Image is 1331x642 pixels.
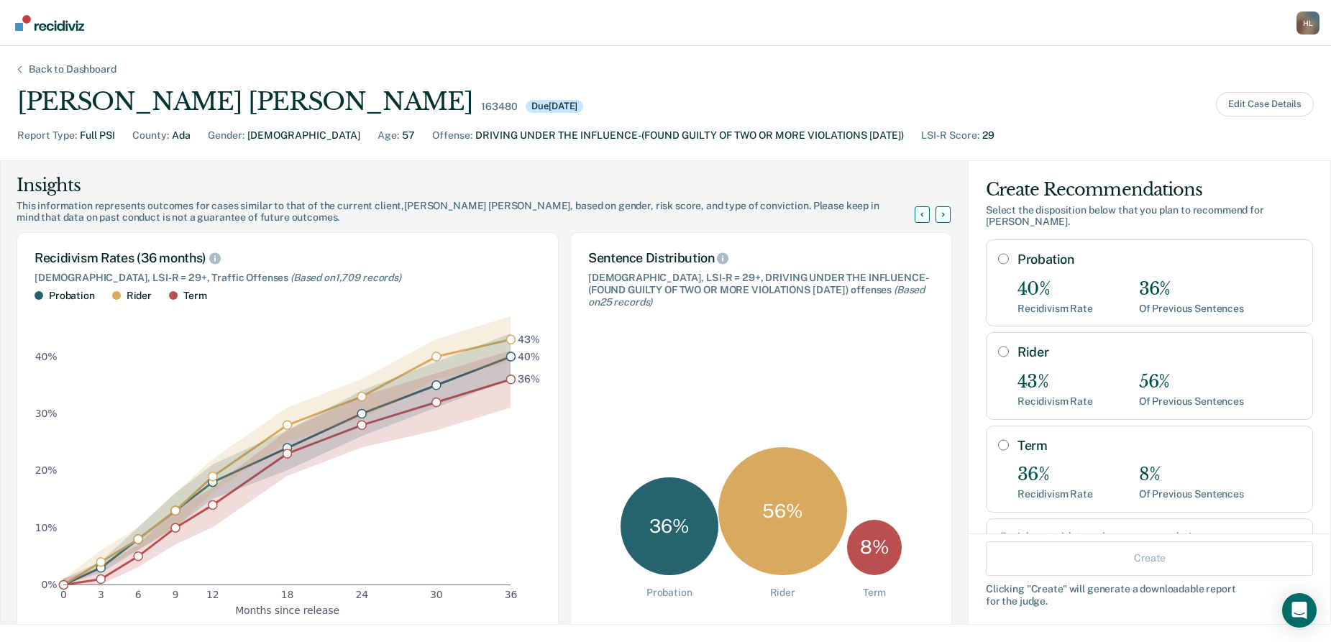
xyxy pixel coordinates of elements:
img: Recidiviz [15,15,84,31]
div: Recidivism Rate [1017,395,1093,408]
label: Rider [1017,344,1301,360]
div: LSI-R Score : [921,128,979,143]
text: Months since release [235,604,339,615]
text: 18 [281,589,294,600]
div: Term [183,290,206,302]
div: Sentence Distribution [588,250,934,266]
div: Of Previous Sentences [1139,303,1244,315]
div: Probation [49,290,95,302]
div: Select the disposition below that you plan to recommend for [PERSON_NAME] . [986,204,1313,229]
div: 43% [1017,372,1093,393]
text: 12 [206,589,219,600]
div: 36% [1017,464,1093,485]
div: 36 % [621,477,718,575]
text: 40% [518,350,540,362]
div: Clicking " Create " will generate a downloadable report for the judge. [986,582,1313,607]
text: 9 [173,589,179,600]
div: 8% [1139,464,1244,485]
label: Term [1017,438,1301,454]
div: Insights [17,174,932,197]
text: 20% [35,464,58,476]
div: Rider [770,587,795,599]
g: x-axis tick label [60,589,517,600]
text: 36 [505,589,518,600]
text: 3 [98,589,104,600]
div: 36% [1139,279,1244,300]
div: Rider [127,290,152,302]
div: Of Previous Sentences [1139,395,1244,408]
g: y-axis tick label [35,350,58,590]
div: Of Previous Sentences [1139,488,1244,500]
div: [DEMOGRAPHIC_DATA] [247,128,360,143]
div: Open Intercom Messenger [1282,593,1317,628]
text: 30% [35,408,58,419]
text: 36% [518,373,540,385]
text: 10% [35,521,58,533]
div: Report Type : [17,128,77,143]
label: I do not wish to make a recommendation [1017,531,1301,543]
text: 6 [135,589,142,600]
text: 30 [430,589,443,600]
div: Term [863,587,886,599]
div: Ada [172,128,191,143]
div: Recidivism Rate [1017,303,1093,315]
div: Offense : [432,128,472,143]
div: 57 [402,128,415,143]
div: Due [DATE] [526,100,583,113]
div: Create Recommendations [986,178,1313,201]
label: Probation [1017,252,1301,267]
g: text [518,333,540,385]
div: 56% [1139,372,1244,393]
div: 40% [1017,279,1093,300]
span: (Based on 1,709 records ) [291,272,401,283]
div: 29 [982,128,994,143]
span: (Based on 25 records ) [588,284,925,308]
div: Probation [646,587,692,599]
g: x-axis label [235,604,339,615]
div: 8 % [847,520,902,575]
div: [DEMOGRAPHIC_DATA], LSI-R = 29+, Traffic Offenses [35,272,541,284]
div: H L [1296,12,1319,35]
div: This information represents outcomes for cases similar to that of the current client, [PERSON_NAM... [17,200,932,224]
text: 0 [60,589,67,600]
div: Recidivism Rates (36 months) [35,250,541,266]
div: 56 % [718,447,847,576]
g: area [63,316,511,584]
div: [DEMOGRAPHIC_DATA], LSI-R = 29+, DRIVING UNDER THE INFLUENCE-(FOUND GUILTY OF TWO OR MORE VIOLATI... [588,272,934,308]
div: Back to Dashboard [12,63,134,75]
text: 40% [35,350,58,362]
button: Profile dropdown button [1296,12,1319,35]
button: Edit Case Details [1216,92,1314,116]
button: Create [986,541,1313,575]
div: County : [132,128,169,143]
div: DRIVING UNDER THE INFLUENCE-(FOUND GUILTY OF TWO OR MORE VIOLATIONS [DATE]) [475,128,904,143]
div: 163480 [481,101,517,113]
div: Age : [378,128,399,143]
div: [PERSON_NAME] [PERSON_NAME] [17,87,472,116]
div: Gender : [208,128,244,143]
text: 43% [518,333,540,344]
text: 0% [42,579,58,590]
text: 24 [355,589,368,600]
div: Full PSI [80,128,115,143]
div: Recidivism Rate [1017,488,1093,500]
